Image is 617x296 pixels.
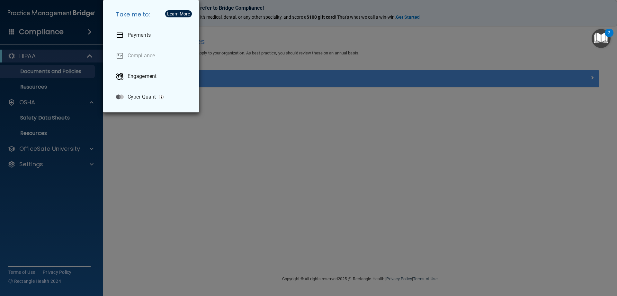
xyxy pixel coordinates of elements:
[111,47,194,65] a: Compliance
[128,73,156,80] p: Engagement
[111,88,194,106] a: Cyber Quant
[111,67,194,85] a: Engagement
[592,29,611,48] button: Open Resource Center, 2 new notifications
[167,12,190,16] div: Learn More
[111,26,194,44] a: Payments
[111,5,194,24] h5: Take me to:
[608,33,610,41] div: 2
[128,32,151,38] p: Payments
[165,10,192,17] button: Learn More
[128,94,156,100] p: Cyber Quant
